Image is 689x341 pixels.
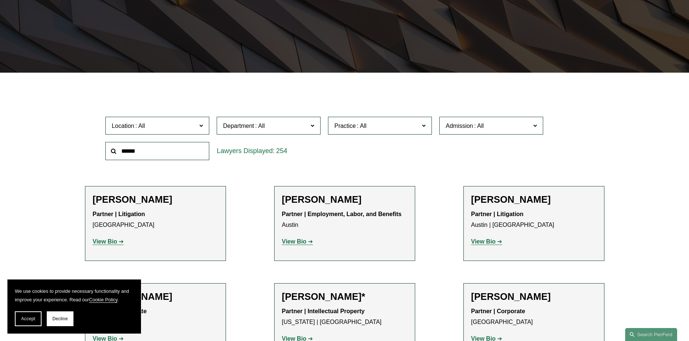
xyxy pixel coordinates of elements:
[21,316,35,321] span: Accept
[282,238,313,245] a: View Bio
[471,194,597,205] h2: [PERSON_NAME]
[471,238,496,245] strong: View Bio
[93,238,124,245] a: View Bio
[93,194,218,205] h2: [PERSON_NAME]
[93,211,145,217] strong: Partner | Litigation
[47,311,73,326] button: Decline
[93,291,218,302] h2: [PERSON_NAME]
[446,123,473,129] span: Admission
[223,123,254,129] span: Department
[471,211,524,217] strong: Partner | Litigation
[15,287,134,304] p: We use cookies to provide necessary functionality and improve your experience. Read our .
[15,311,42,326] button: Accept
[334,123,356,129] span: Practice
[276,147,287,155] span: 254
[282,238,306,245] strong: View Bio
[471,308,525,314] strong: Partner | Corporate
[471,238,502,245] a: View Bio
[89,297,118,302] a: Cookie Policy
[282,306,407,328] p: [US_STATE] | [GEOGRAPHIC_DATA]
[93,238,117,245] strong: View Bio
[93,209,218,231] p: [GEOGRAPHIC_DATA]
[471,306,597,328] p: [GEOGRAPHIC_DATA]
[471,291,597,302] h2: [PERSON_NAME]
[471,209,597,231] p: Austin | [GEOGRAPHIC_DATA]
[112,123,134,129] span: Location
[625,328,677,341] a: Search this site
[282,308,365,314] strong: Partner | Intellectual Property
[7,279,141,334] section: Cookie banner
[282,194,407,205] h2: [PERSON_NAME]
[52,316,68,321] span: Decline
[93,306,218,328] p: [US_STATE]
[282,211,402,217] strong: Partner | Employment, Labor, and Benefits
[282,291,407,302] h2: [PERSON_NAME]*
[282,209,407,231] p: Austin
